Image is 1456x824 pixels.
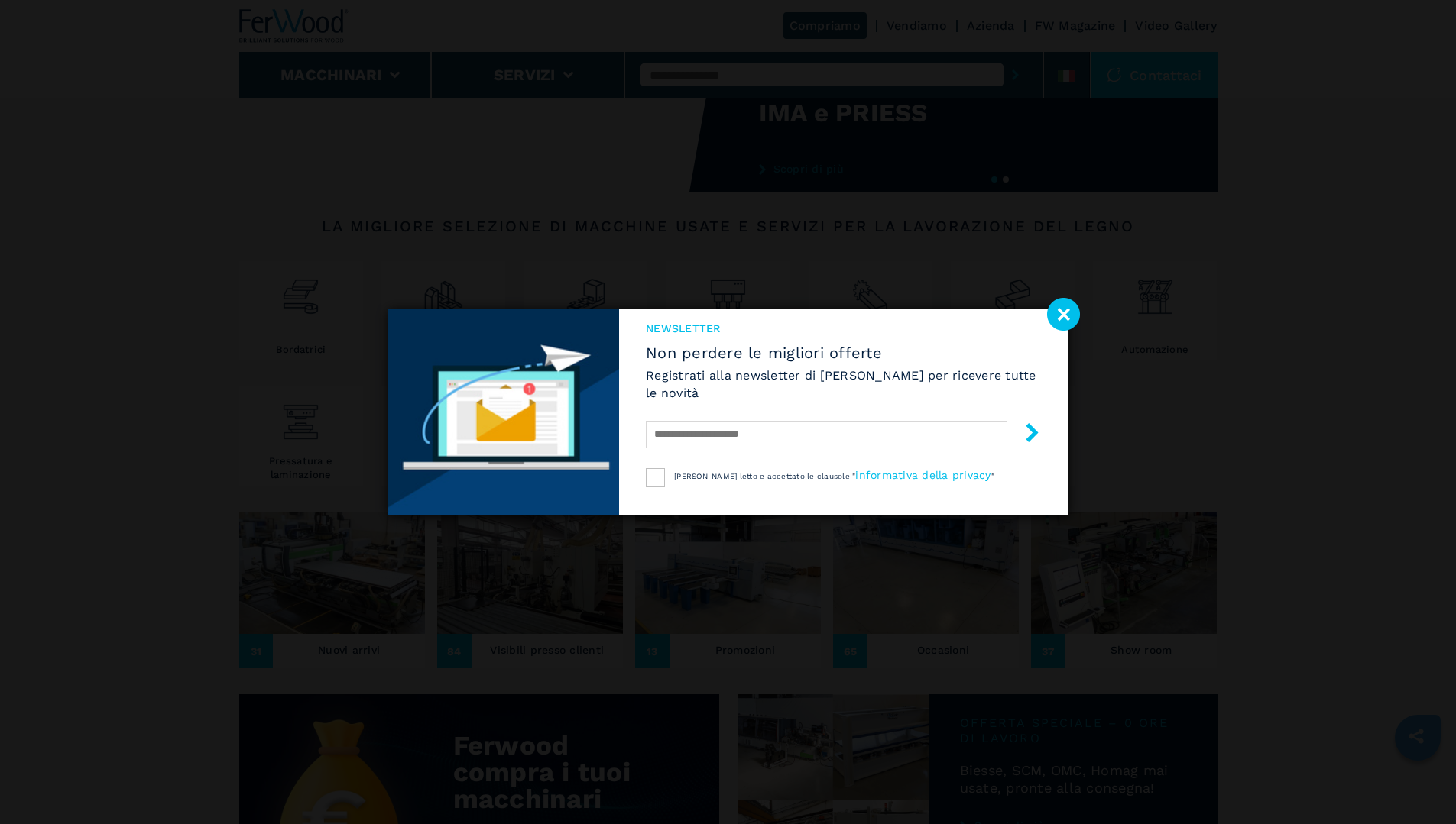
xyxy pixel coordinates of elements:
span: " [991,472,994,480]
button: submit-button [1007,417,1042,453]
span: Non perdere le migliori offerte [646,344,1041,362]
span: [PERSON_NAME] letto e accettato le clausole " [674,472,855,480]
h6: Registrati alla newsletter di [PERSON_NAME] per ricevere tutte le novità [646,367,1041,402]
span: NEWSLETTER [646,321,1041,336]
a: informativa della privacy [855,469,991,481]
img: Newsletter image [388,309,620,515]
